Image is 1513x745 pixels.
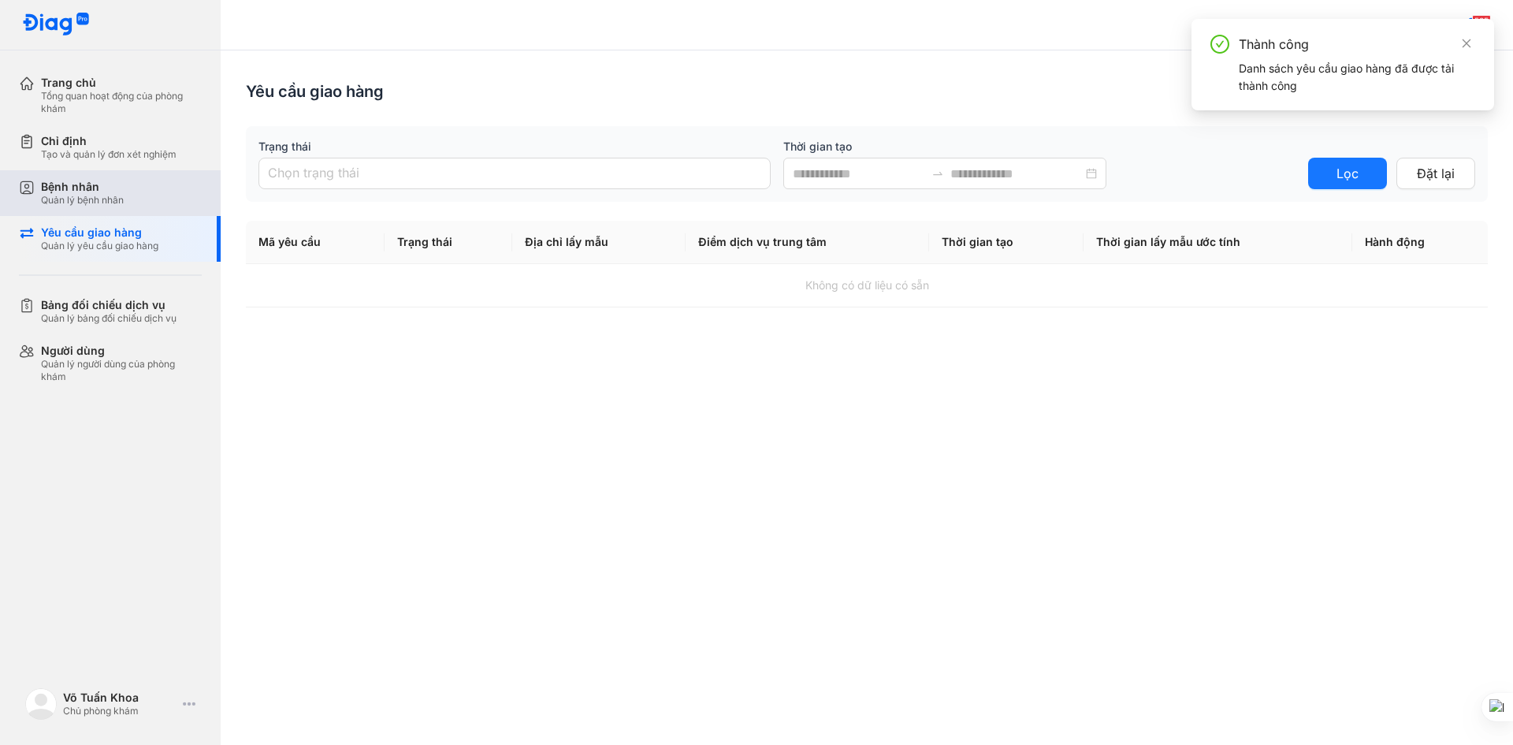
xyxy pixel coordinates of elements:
td: Không có dữ liệu có sẵn [246,264,1488,307]
div: Võ Tuấn Khoa [63,691,177,705]
span: close [1461,38,1472,49]
button: Đặt lại [1396,158,1475,189]
label: Trạng thái [258,139,771,155]
div: Chủ phòng khám [63,705,177,717]
span: to [931,167,944,180]
th: Trạng thái [385,221,512,264]
div: Tạo và quản lý đơn xét nghiệm [41,148,177,161]
img: logo [22,13,90,37]
label: Thời gian tạo [783,139,1296,155]
th: Địa chỉ lấy mẫu [512,221,685,264]
div: Quản lý người dùng của phòng khám [41,358,202,383]
span: 505 [1472,15,1491,26]
span: Đặt lại [1417,164,1455,184]
div: Trang chủ [41,76,202,90]
th: Hành động [1352,221,1488,264]
th: Thời gian tạo [929,221,1083,264]
div: Thành công [1239,35,1475,54]
div: Tổng quan hoạt động của phòng khám [41,90,202,115]
div: Chỉ định [41,134,177,148]
span: check-circle [1210,35,1229,54]
button: Lọc [1308,158,1387,189]
div: Yêu cầu giao hàng [246,80,384,102]
th: Điểm dịch vụ trung tâm [686,221,930,264]
span: swap-right [931,167,944,180]
div: Quản lý bảng đối chiếu dịch vụ [41,312,177,325]
div: Danh sách yêu cầu giao hàng đã được tải thành công [1239,60,1475,95]
th: Thời gian lấy mẫu ước tính [1084,221,1353,264]
span: Lọc [1336,164,1359,184]
img: logo [25,688,57,720]
div: Quản lý bệnh nhân [41,194,124,207]
th: Mã yêu cầu [246,221,385,264]
div: Người dùng [41,344,202,358]
div: Bệnh nhân [41,180,124,194]
div: Yêu cầu giao hàng [41,225,158,240]
div: Bảng đối chiếu dịch vụ [41,298,177,312]
div: Quản lý yêu cầu giao hàng [41,240,158,252]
